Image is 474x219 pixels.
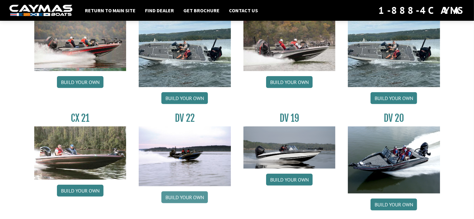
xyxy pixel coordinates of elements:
div: 1-888-4CAYMAS [378,3,465,17]
h3: DV 22 [139,112,231,124]
a: Find Dealer [142,6,177,14]
img: dv-19-ban_from_website_for_caymas_connect.png [243,126,336,169]
a: Contact Us [226,6,261,14]
img: CX-20Pro_thumbnail.jpg [243,18,336,71]
a: Build your own [161,92,208,104]
a: Build your own [57,185,103,197]
img: DV22_original_motor_cropped_for_caymas_connect.jpg [139,126,231,186]
a: Get Brochure [180,6,223,14]
h3: CX 21 [34,112,126,124]
a: Build your own [266,174,313,186]
a: Build your own [266,76,313,88]
a: Return to main site [82,6,139,14]
a: Build your own [161,191,208,203]
img: white-logo-c9c8dbefe5ff5ceceb0f0178aa75bf4bb51f6bca0971e226c86eb53dfe498488.png [9,5,72,16]
h3: DV 19 [243,112,336,124]
img: XS_20_resized.jpg [348,18,440,87]
img: XS_20_resized.jpg [139,18,231,87]
a: Build your own [57,76,103,88]
a: Build your own [371,199,417,211]
img: CX21_thumb.jpg [34,126,126,179]
img: DV_20_from_website_for_caymas_connect.png [348,126,440,194]
a: Build your own [371,92,417,104]
img: CX-20_thumbnail.jpg [34,18,126,71]
h3: DV 20 [348,112,440,124]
